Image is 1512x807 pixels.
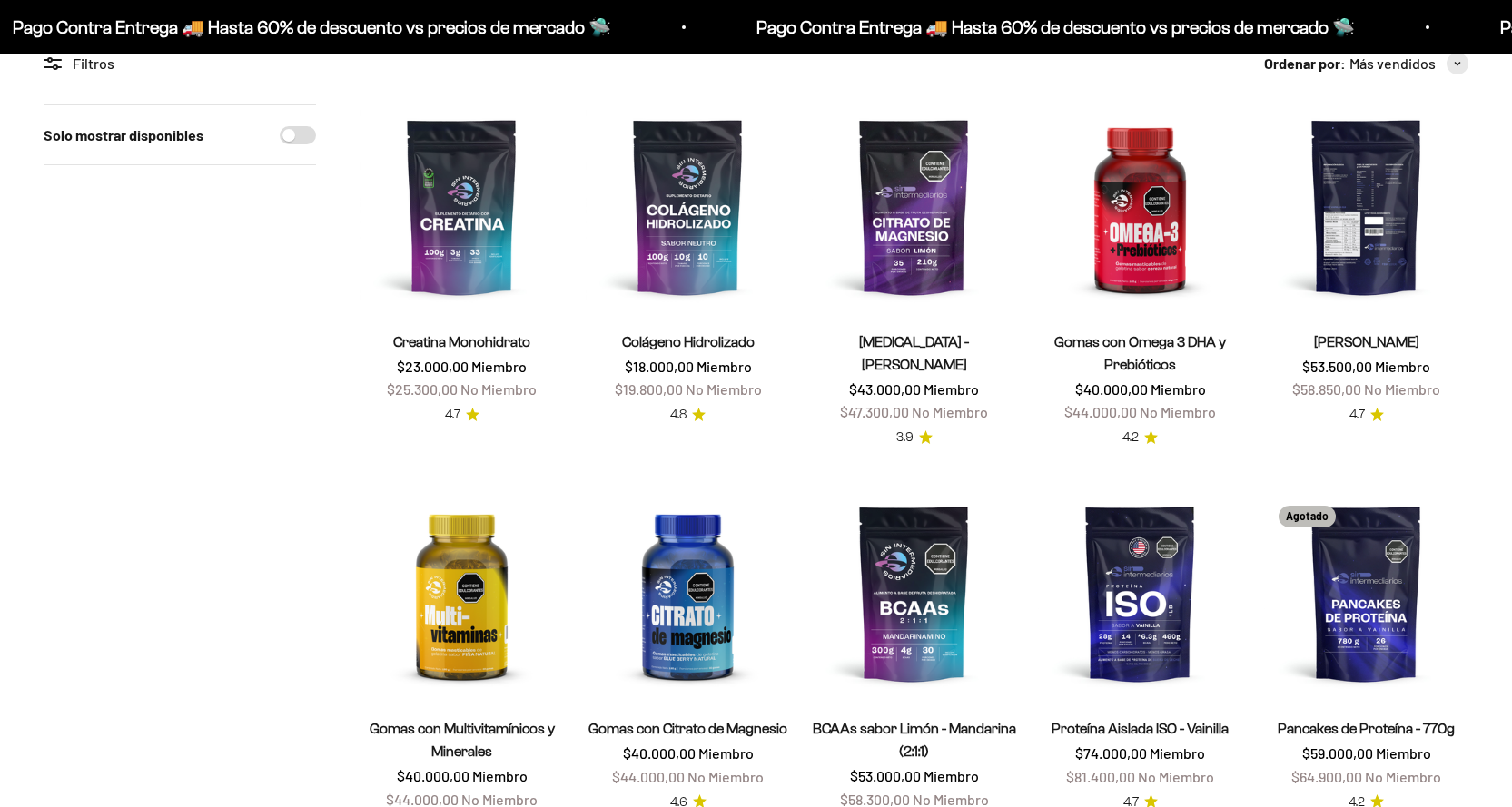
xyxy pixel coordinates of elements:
[1349,52,1468,75] button: Más vendidos
[670,405,687,425] span: 4.8
[1278,721,1455,736] a: Pancakes de Proteína - 770g
[1302,744,1373,762] span: $59.000,00
[1349,52,1436,75] span: Más vendidos
[460,380,537,398] span: No Miembro
[840,403,909,420] span: $47.300,00
[1075,744,1147,762] span: $74.000,00
[1349,405,1365,425] span: 4.7
[393,334,530,349] a: Creatina Monohidrato
[387,380,458,398] span: $25.300,00
[1150,744,1205,762] span: Miembro
[1066,768,1135,785] span: $81.400,00
[1138,768,1214,785] span: No Miembro
[687,768,764,785] span: No Miembro
[1314,334,1419,349] a: [PERSON_NAME]
[859,334,969,372] a: [MEDICAL_DATA] - [PERSON_NAME]
[471,358,527,375] span: Miembro
[44,52,316,75] div: Filtros
[445,405,479,425] a: 4.74.7 de 5.0 estrellas
[1292,380,1361,398] span: $58.850,00
[896,428,914,448] span: 3.9
[615,380,683,398] span: $19.800,00
[698,744,754,762] span: Miembro
[1122,428,1139,448] span: 4.2
[1064,403,1137,420] span: $44.000,00
[924,767,979,784] span: Miembro
[1052,721,1229,736] a: Proteína Aislada ISO - Vainilla
[670,405,706,425] a: 4.84.8 de 5.0 estrellas
[397,767,469,784] span: $40.000,00
[1365,768,1441,785] span: No Miembro
[1349,405,1384,425] a: 4.74.7 de 5.0 estrellas
[1264,52,1346,75] span: Ordenar por:
[1291,768,1362,785] span: $64.900,00
[1376,744,1431,762] span: Miembro
[849,380,921,398] span: $43.000,00
[813,721,1016,759] a: BCAAs sabor Limón - Mandarina (2:1:1)
[44,123,203,147] label: Solo mostrar disponibles
[1264,104,1468,309] img: Proteína Whey - Vainilla
[1375,358,1430,375] span: Miembro
[1151,380,1206,398] span: Miembro
[1054,334,1226,372] a: Gomas con Omega 3 DHA y Prebióticos
[686,380,762,398] span: No Miembro
[623,744,696,762] span: $40.000,00
[924,380,979,398] span: Miembro
[912,403,988,420] span: No Miembro
[588,721,787,736] a: Gomas con Citrato de Magnesio
[1122,428,1158,448] a: 4.24.2 de 5.0 estrellas
[744,13,1342,42] p: Pago Contra Entrega 🚚 Hasta 60% de descuento vs precios de mercado 🛸
[1075,380,1148,398] span: $40.000,00
[370,721,555,759] a: Gomas con Multivitamínicos y Minerales
[612,768,685,785] span: $44.000,00
[850,767,921,784] span: $53.000,00
[1140,403,1216,420] span: No Miembro
[697,358,752,375] span: Miembro
[1364,380,1440,398] span: No Miembro
[1302,358,1372,375] span: $53.500,00
[625,358,694,375] span: $18.000,00
[445,405,460,425] span: 4.7
[397,358,469,375] span: $23.000,00
[472,767,528,784] span: Miembro
[622,334,755,349] a: Colágeno Hidrolizado
[896,428,933,448] a: 3.93.9 de 5.0 estrellas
